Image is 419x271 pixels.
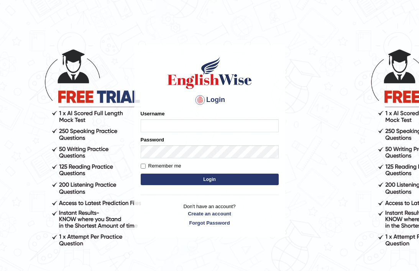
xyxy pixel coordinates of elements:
button: Login [141,174,279,185]
p: Don't have an account? [141,203,279,227]
label: Remember me [141,162,181,170]
label: Username [141,110,165,117]
h4: Login [141,94,279,106]
a: Create an account [141,210,279,217]
input: Remember me [141,164,146,169]
label: Password [141,136,164,143]
img: Logo of English Wise sign in for intelligent practice with AI [166,56,253,90]
a: Forgot Password [141,219,279,227]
